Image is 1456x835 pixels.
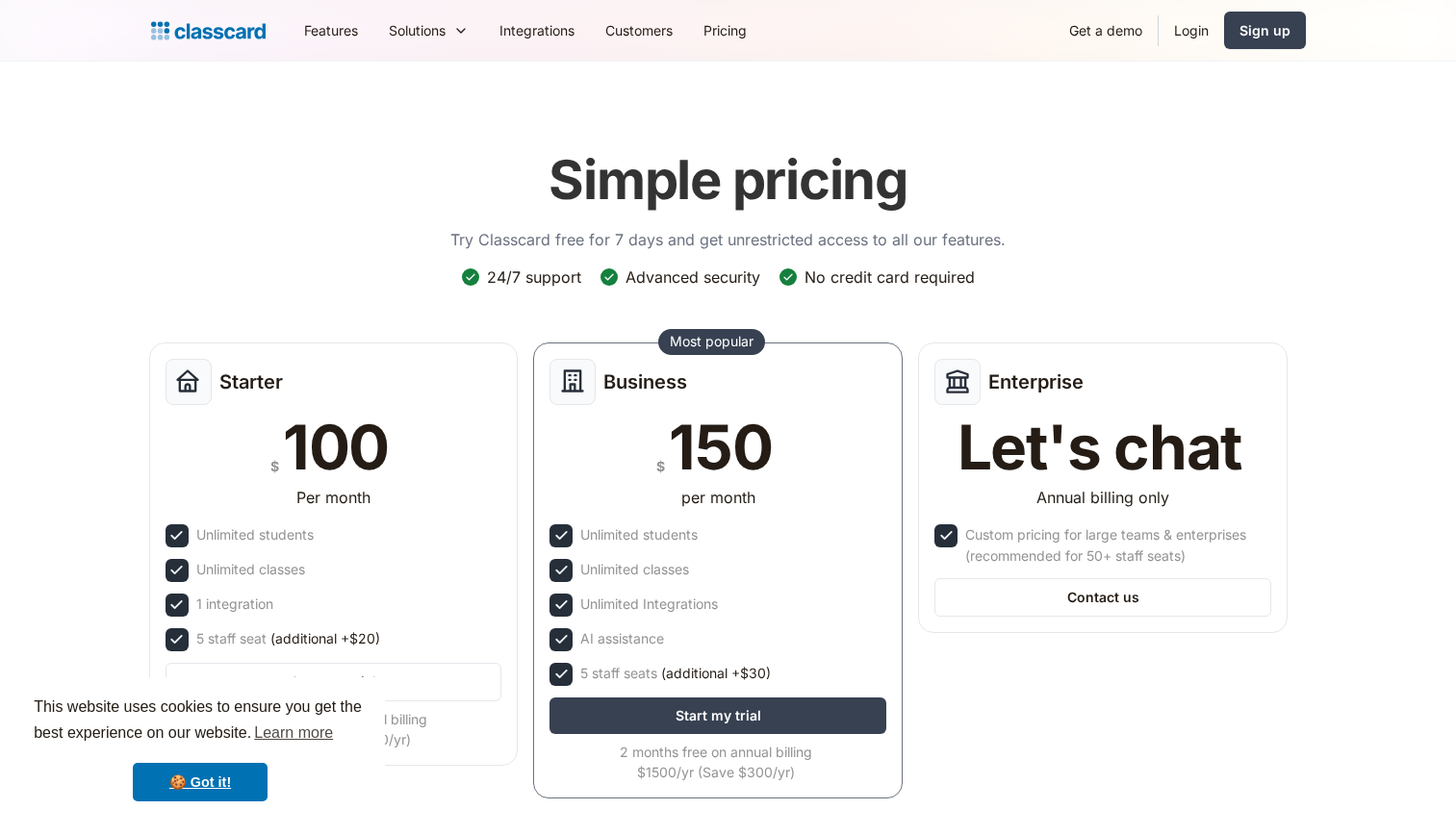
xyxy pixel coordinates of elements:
[1054,9,1158,52] a: Get a demo
[958,417,1242,478] div: Let's chat
[373,9,484,52] div: Solutions
[934,578,1271,617] a: Contact us
[15,677,385,820] div: cookieconsent
[580,663,771,684] div: 5 staff seats
[681,486,755,509] div: per month
[487,266,581,288] div: 24/7 support
[1239,20,1290,40] div: Sign up
[1159,9,1224,52] a: Login
[270,628,380,649] span: (additional +$20)
[196,628,380,649] div: 5 staff seat
[289,9,373,52] a: Features
[549,148,907,213] h1: Simple pricing
[219,370,283,393] h2: Starter
[669,417,772,478] div: 150
[296,486,370,509] div: Per month
[580,594,718,615] div: Unlimited Integrations
[590,9,688,52] a: Customers
[549,742,882,782] div: 2 months free on annual billing $1500/yr (Save $300/yr)
[151,17,266,44] a: home
[988,370,1084,393] h2: Enterprise
[283,417,389,478] div: 100
[389,20,446,40] div: Solutions
[805,266,975,288] div: No credit card required
[1224,12,1306,49] a: Sign up
[34,696,367,747] span: This website uses cookies to ensure you get the best experience on our website.
[965,524,1267,567] div: Custom pricing for large teams & enterprises (recommended for 50+ staff seats)
[580,559,689,580] div: Unlimited classes
[603,370,687,393] h2: Business
[270,454,279,478] div: $
[549,697,886,734] a: Start my trial
[580,524,698,545] div: Unlimited students
[670,332,754,351] div: Most popular
[196,524,314,545] div: Unlimited students
[688,9,762,52] a: Pricing
[196,594,273,615] div: 1 integration
[484,9,590,52] a: Integrations
[580,628,664,649] div: AI assistance
[1036,486,1169,509] div: Annual billing only
[450,228,1006,251] p: Try Classcard free for 7 days and get unrestricted access to all our features.
[196,559,305,580] div: Unlimited classes
[133,763,268,801] a: dismiss cookie message
[661,663,771,684] span: (additional +$30)
[656,454,665,478] div: $
[251,719,336,747] a: learn more about cookies
[626,266,760,288] div: Advanced security
[166,663,502,701] a: Start my trial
